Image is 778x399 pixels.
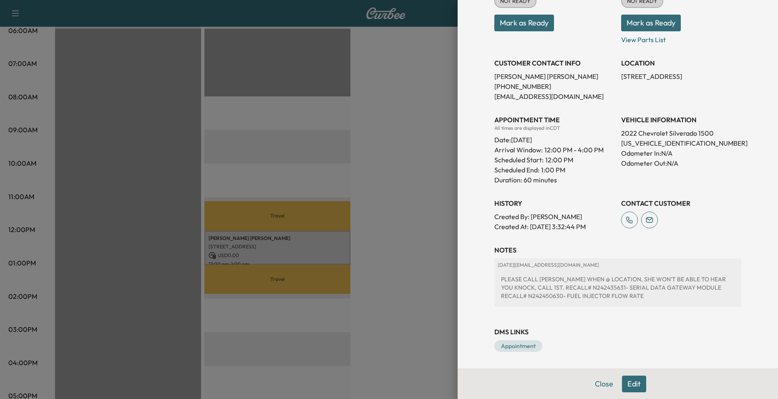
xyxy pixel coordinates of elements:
[589,376,619,392] button: Close
[622,376,646,392] button: Edit
[498,262,738,268] p: [DATE] | [EMAIL_ADDRESS][DOMAIN_NAME]
[494,155,544,165] p: Scheduled Start:
[494,165,539,175] p: Scheduled End:
[544,145,604,155] span: 12:00 PM - 4:00 PM
[621,158,741,168] p: Odometer Out: N/A
[621,15,681,31] button: Mark as Ready
[621,31,741,45] p: View Parts List
[621,198,741,208] h3: CONTACT CUSTOMER
[494,131,614,145] div: Date: [DATE]
[621,115,741,125] h3: VEHICLE INFORMATION
[621,71,741,81] p: [STREET_ADDRESS]
[494,115,614,125] h3: APPOINTMENT TIME
[621,58,741,68] h3: LOCATION
[494,91,614,101] p: [EMAIL_ADDRESS][DOMAIN_NAME]
[621,148,741,158] p: Odometer In: N/A
[498,272,738,303] div: PLEASE CALL [PERSON_NAME] WHEN @ LOCATION, SHE WON'T BE ABLE TO HEAR YOU KNOCK, CALL 1ST. RECALL#...
[494,198,614,208] h3: History
[494,327,741,337] h3: DMS Links
[494,212,614,222] p: Created By : [PERSON_NAME]
[494,222,614,232] p: Created At : [DATE] 3:32:44 PM
[494,15,554,31] button: Mark as Ready
[545,155,573,165] p: 12:00 PM
[494,71,614,81] p: [PERSON_NAME] [PERSON_NAME]
[494,81,614,91] p: [PHONE_NUMBER]
[494,340,542,352] a: Appointment
[494,245,741,255] h3: NOTES
[621,138,741,148] p: [US_VEHICLE_IDENTIFICATION_NUMBER]
[621,128,741,138] p: 2022 Chevrolet Silverado 1500
[541,165,565,175] p: 1:00 PM
[494,175,614,185] p: Duration: 60 minutes
[494,58,614,68] h3: CUSTOMER CONTACT INFO
[494,145,614,155] p: Arrival Window:
[494,125,614,131] div: All times are displayed in CDT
